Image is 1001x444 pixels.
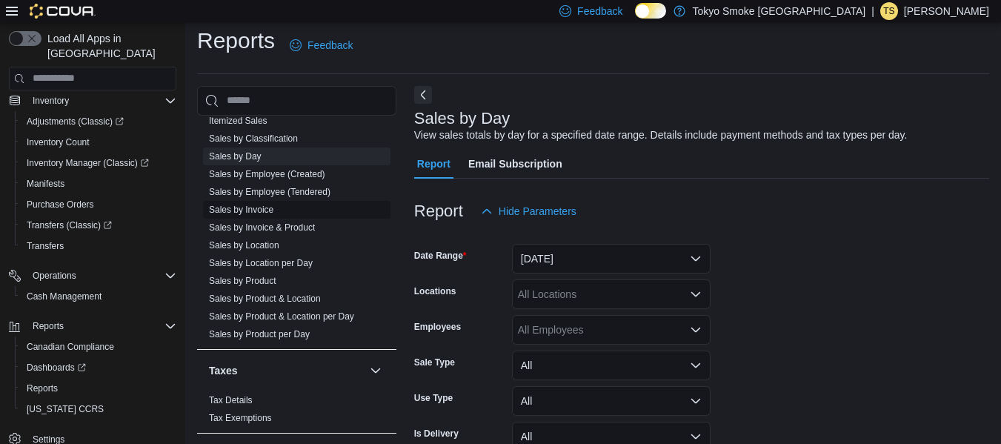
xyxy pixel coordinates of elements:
span: Cash Management [27,291,102,302]
button: Operations [3,265,182,286]
span: Purchase Orders [21,196,176,213]
span: Sales by Product [209,275,276,287]
p: | [871,2,874,20]
button: Reports [27,317,70,335]
span: Hide Parameters [499,204,576,219]
a: Sales by Product & Location [209,294,321,304]
span: Inventory [27,92,176,110]
a: Itemized Sales [209,116,267,126]
a: Transfers (Classic) [15,215,182,236]
span: Sales by Classification [209,133,298,145]
img: Cova [30,4,96,19]
span: Canadian Compliance [27,341,114,353]
span: Operations [33,270,76,282]
label: Date Range [414,250,467,262]
span: Sales by Location [209,239,279,251]
a: Dashboards [15,357,182,378]
span: Cash Management [21,288,176,305]
span: Tax Exemptions [209,412,272,424]
span: Tax Details [209,394,253,406]
button: Taxes [367,362,385,380]
span: Sales by Invoice & Product [209,222,315,233]
span: Sales by Product & Location [209,293,321,305]
span: Canadian Compliance [21,338,176,356]
span: Dashboards [21,359,176,377]
span: Inventory Count [21,133,176,151]
button: Transfers [15,236,182,256]
label: Use Type [414,392,453,404]
div: Sales [197,94,396,349]
button: Inventory [27,92,75,110]
a: [US_STATE] CCRS [21,400,110,418]
p: [PERSON_NAME] [904,2,989,20]
span: Manifests [27,178,64,190]
span: Reports [27,317,176,335]
span: [US_STATE] CCRS [27,403,104,415]
a: Adjustments (Classic) [21,113,130,130]
a: Sales by Product per Day [209,329,310,339]
a: Sales by Location [209,240,279,251]
span: Itemized Sales [209,115,267,127]
span: Dashboards [27,362,86,374]
span: Reports [33,320,64,332]
span: Transfers [27,240,64,252]
button: Reports [3,316,182,337]
button: Canadian Compliance [15,337,182,357]
label: Employees [414,321,461,333]
button: All [512,351,711,380]
a: Inventory Count [21,133,96,151]
span: Sales by Employee (Tendered) [209,186,330,198]
span: Report [417,149,450,179]
button: Taxes [209,363,364,378]
button: Hide Parameters [475,196,582,226]
a: Sales by Employee (Created) [209,169,325,179]
a: Sales by Classification [209,133,298,144]
a: Sales by Invoice & Product [209,222,315,233]
span: Inventory Manager (Classic) [21,154,176,172]
button: Reports [15,378,182,399]
a: Sales by Product [209,276,276,286]
span: Email Subscription [468,149,562,179]
span: Inventory [33,95,69,107]
span: Reports [27,382,58,394]
span: Washington CCRS [21,400,176,418]
button: Cash Management [15,286,182,307]
span: Sales by Product per Day [209,328,310,340]
button: Inventory [3,90,182,111]
button: Operations [27,267,82,285]
span: Feedback [577,4,622,19]
span: Inventory Count [27,136,90,148]
span: Sales by Product & Location per Day [209,311,354,322]
h3: Report [414,202,463,220]
a: Sales by Day [209,151,262,162]
button: Open list of options [690,324,702,336]
label: Sale Type [414,357,455,368]
h3: Taxes [209,363,238,378]
a: Cash Management [21,288,107,305]
button: Inventory Count [15,132,182,153]
h1: Reports [197,26,275,56]
button: [DATE] [512,244,711,274]
button: All [512,386,711,416]
button: [US_STATE] CCRS [15,399,182,420]
a: Canadian Compliance [21,338,120,356]
p: Tokyo Smoke [GEOGRAPHIC_DATA] [693,2,866,20]
span: Purchase Orders [27,199,94,211]
button: Manifests [15,173,182,194]
a: Dashboards [21,359,92,377]
span: Sales by Invoice [209,204,273,216]
a: Sales by Employee (Tendered) [209,187,330,197]
input: Dark Mode [635,3,666,19]
button: Open list of options [690,288,702,300]
span: Load All Apps in [GEOGRAPHIC_DATA] [41,31,176,61]
a: Tax Exemptions [209,413,272,423]
button: Purchase Orders [15,194,182,215]
div: Taxes [197,391,396,433]
div: View sales totals by day for a specified date range. Details include payment methods and tax type... [414,127,908,143]
a: Tax Details [209,395,253,405]
a: Purchase Orders [21,196,100,213]
span: Adjustments (Classic) [27,116,124,127]
a: Sales by Invoice [209,205,273,215]
a: Transfers [21,237,70,255]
